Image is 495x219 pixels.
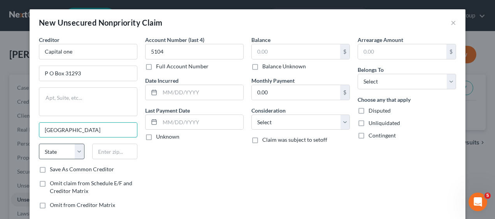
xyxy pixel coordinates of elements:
input: 0.00 [358,44,446,59]
div: New Unsecured Nonpriority Claim [39,17,162,28]
span: Claim was subject to setoff [262,136,327,143]
label: Last Payment Date [145,106,190,115]
input: 0.00 [252,85,340,100]
div: $ [446,44,456,59]
div: $ [340,44,349,59]
label: Save As Common Creditor [50,165,114,173]
span: Unliquidated [369,120,400,126]
div: $ [340,85,349,100]
span: Contingent [369,132,396,139]
label: Balance Unknown [262,63,306,70]
label: Unknown [156,133,179,141]
iframe: Intercom live chat [469,193,487,211]
input: Enter address... [39,66,137,81]
span: Omit claim from Schedule E/F and Creditor Matrix [50,180,132,194]
label: Choose any that apply [358,96,411,104]
label: Date Incurred [145,76,179,85]
input: XXXX [145,44,244,59]
span: Disputed [369,107,391,114]
label: Consideration [251,106,286,115]
span: 5 [484,193,491,199]
input: Search creditor by name... [39,44,137,59]
label: Monthly Payment [251,76,295,85]
input: MM/DD/YYYY [160,85,243,100]
input: Enter zip... [92,144,138,159]
label: Balance [251,36,270,44]
button: × [451,18,456,27]
span: Creditor [39,36,60,43]
input: 0.00 [252,44,340,59]
label: Full Account Number [156,63,209,70]
input: MM/DD/YYYY [160,115,243,130]
input: Enter city... [39,123,137,137]
span: Omit from Creditor Matrix [50,202,115,208]
label: Account Number (last 4) [145,36,204,44]
label: Arrearage Amount [358,36,403,44]
span: Belongs To [358,66,384,73]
